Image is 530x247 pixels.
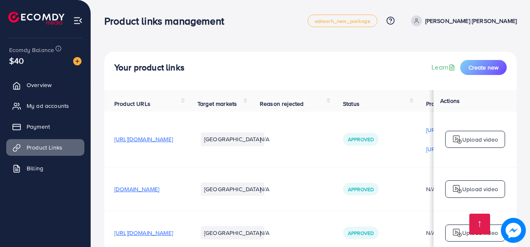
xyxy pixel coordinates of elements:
span: Ecomdy Balance [9,46,54,54]
p: [URL][DOMAIN_NAME] [426,125,485,135]
span: Approved [348,230,374,237]
span: Payment [27,122,50,131]
a: Learn [431,62,457,72]
p: Upload video [462,135,498,145]
span: [URL][DOMAIN_NAME] [114,135,173,143]
span: Status [343,100,360,108]
p: Upload video [462,184,498,194]
img: logo [452,135,462,145]
div: N/A [426,229,485,237]
span: Product video [426,100,463,108]
span: adreach_new_package [315,18,370,24]
img: logo [452,228,462,238]
span: [URL][DOMAIN_NAME] [114,229,173,237]
h3: Product links management [104,15,231,27]
a: Overview [6,77,84,93]
li: [GEOGRAPHIC_DATA] [201,226,264,240]
span: Overview [27,81,52,89]
span: Approved [348,136,374,143]
h4: Your product links [114,62,185,73]
button: Create new [460,60,507,75]
p: [URL][DOMAIN_NAME] [426,144,485,154]
a: Billing [6,160,84,177]
a: Payment [6,118,84,135]
span: Product URLs [114,100,150,108]
span: My ad accounts [27,102,69,110]
a: [PERSON_NAME] [PERSON_NAME] [408,15,517,26]
img: image [73,57,81,65]
img: menu [73,16,83,25]
span: Approved [348,186,374,193]
span: Target markets [197,100,237,108]
span: Create new [468,63,498,72]
img: logo [8,12,64,25]
li: [GEOGRAPHIC_DATA] [201,132,264,146]
li: [GEOGRAPHIC_DATA] [201,182,264,196]
a: My ad accounts [6,97,84,114]
p: [PERSON_NAME] [PERSON_NAME] [425,16,517,26]
span: [DOMAIN_NAME] [114,185,159,193]
span: N/A [260,229,269,237]
span: Product Links [27,143,62,152]
img: logo [452,184,462,194]
img: image [501,218,526,243]
span: Billing [27,164,43,172]
p: Upload video [462,228,498,238]
span: N/A [260,135,269,143]
span: Reason rejected [260,100,303,108]
a: adreach_new_package [308,15,377,27]
a: Product Links [6,139,84,156]
span: Actions [440,97,460,105]
div: N/A [426,185,485,193]
span: N/A [260,185,269,193]
span: $40 [9,55,24,67]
